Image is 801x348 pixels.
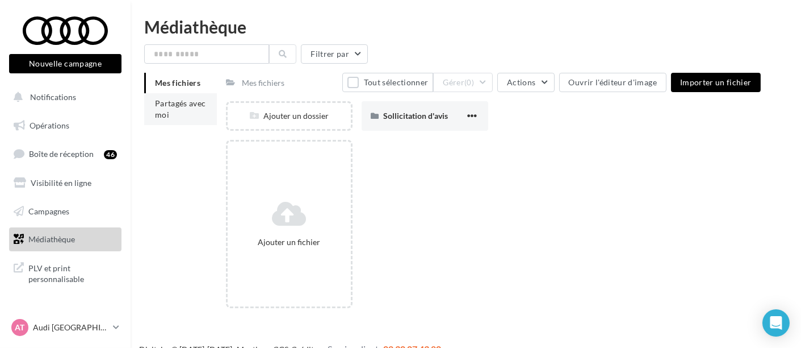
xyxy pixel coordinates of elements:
[9,54,121,73] button: Nouvelle campagne
[15,322,25,333] span: AT
[30,121,69,130] span: Opérations
[342,73,433,92] button: Tout sélectionner
[144,18,787,35] div: Médiathèque
[28,260,117,285] span: PLV et print personnalisable
[30,92,76,102] span: Notifications
[7,142,124,166] a: Boîte de réception46
[559,73,666,92] button: Ouvrir l'éditeur d'image
[155,98,206,119] span: Partagés avec moi
[28,206,69,216] span: Campagnes
[7,85,119,109] button: Notifications
[155,78,200,88] span: Mes fichiers
[228,110,351,122] div: Ajouter un dossier
[7,200,124,223] a: Campagnes
[31,178,91,188] span: Visibilité en ligne
[507,77,535,87] span: Actions
[33,322,108,333] p: Audi [GEOGRAPHIC_DATA]
[7,171,124,195] a: Visibilité en ligne
[9,317,121,338] a: AT Audi [GEOGRAPHIC_DATA]
[7,114,124,138] a: Opérations
[29,149,94,159] span: Boîte de réception
[232,237,346,248] div: Ajouter un fichier
[671,73,761,92] button: Importer un fichier
[383,111,448,121] span: Sollicitation d'avis
[242,77,284,89] div: Mes fichiers
[7,256,124,289] a: PLV et print personnalisable
[104,150,117,159] div: 46
[28,234,75,244] span: Médiathèque
[762,309,790,337] div: Open Intercom Messenger
[497,73,554,92] button: Actions
[301,44,368,64] button: Filtrer par
[464,78,474,87] span: (0)
[680,77,752,87] span: Importer un fichier
[7,227,124,251] a: Médiathèque
[433,73,493,92] button: Gérer(0)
